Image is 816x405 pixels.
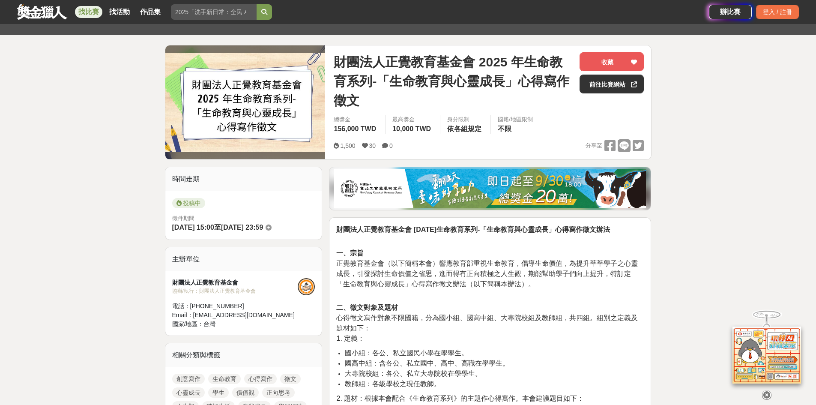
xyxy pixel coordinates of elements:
div: 協辦/執行： 財團法人正覺教育基金會 [172,287,298,295]
a: 徵文 [280,374,301,384]
span: 財團法人正覺教育基金會 2025 年生命教育系列-「生命教育與心靈成長」心得寫作徵文 [334,52,573,110]
span: 正覺教育基金會（以下簡稱本會）響應教育部重視生命教育，倡導生命價值，為提升莘莘學子之心靈成長，引發探討生命價值之省思，進而得有正向積極之人生觀，期能幫助學子們向上提升，特訂定「生命教育與心靈成長... [336,260,638,288]
a: 生命教育 [208,374,241,384]
div: 財團法人正覺教育基金會 [172,278,298,287]
a: 價值觀 [232,387,259,398]
a: 作品集 [137,6,164,18]
a: 找活動 [106,6,133,18]
span: 30 [369,142,376,149]
span: [DATE] 15:00 [172,224,214,231]
a: 心得寫作 [244,374,277,384]
span: [DATE] 23:59 [221,224,263,231]
span: 不限 [498,125,511,132]
strong: 二、徵文對象及題材 [336,304,398,311]
a: 創意寫作 [172,374,205,384]
span: 最高獎金 [392,115,433,124]
div: 電話： [PHONE_NUMBER] [172,302,298,311]
div: 國籍/地區限制 [498,115,533,124]
span: 投稿中 [172,198,205,208]
span: 156,000 TWD [334,125,376,132]
span: 台灣 [203,321,215,327]
span: 國小組：各公、私立國民小學在學學生。 [345,349,468,357]
img: 1c81a89c-c1b3-4fd6-9c6e-7d29d79abef5.jpg [334,169,646,208]
div: 時間走期 [165,167,322,191]
strong: 財團法人正覺教育基金會 [DATE]生命教育系列-「生命教育與心靈成長」心得寫作徵文辦法 [336,226,610,233]
input: 2025「洗手新日常：全民 ALL IN」洗手歌全台徵選 [171,4,257,20]
span: 國家/地區： [172,321,204,327]
span: 1. 定義： [336,335,365,342]
a: 心靈成長 [172,387,205,398]
div: 相關分類與標籤 [165,343,322,367]
div: Email： [EMAIL_ADDRESS][DOMAIN_NAME] [172,311,298,320]
div: 登入 / 註冊 [756,5,799,19]
a: 學生 [208,387,229,398]
span: 徵件期間 [172,215,194,222]
span: 依各組規定 [447,125,481,132]
span: 2. 題材：根據本會配合《生命教育系列》的主題作心得寫作。本會建議題目如下： [336,395,584,402]
span: 教師組：各級學校之現任教師。 [345,380,441,387]
a: 找比賽 [75,6,102,18]
img: Cover Image [165,53,326,152]
img: d2146d9a-e6f6-4337-9592-8cefde37ba6b.png [732,327,801,384]
button: 收藏 [580,52,644,71]
strong: 一、宗旨 [336,249,364,257]
span: 0 [389,142,393,149]
span: 分享至 [586,139,602,152]
span: 心得徵文寫作對象不限國籍，分為國小組、國高中組、大專院校組及教師組，共四組。組別之定義及題材如下： [336,314,638,332]
a: 辦比賽 [709,5,752,19]
a: 正向思考 [262,387,295,398]
span: 1,500 [340,142,355,149]
span: 10,000 TWD [392,125,431,132]
span: 總獎金 [334,115,378,124]
div: 身分限制 [447,115,484,124]
div: 主辦單位 [165,247,322,271]
a: 前往比賽網站 [580,75,644,93]
span: 大專院校組：各公、私立大專院校在學學生。 [345,370,482,377]
span: 國高中組：含各公、私立國中、高中、高職在學學生。 [345,360,509,367]
span: 至 [214,224,221,231]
